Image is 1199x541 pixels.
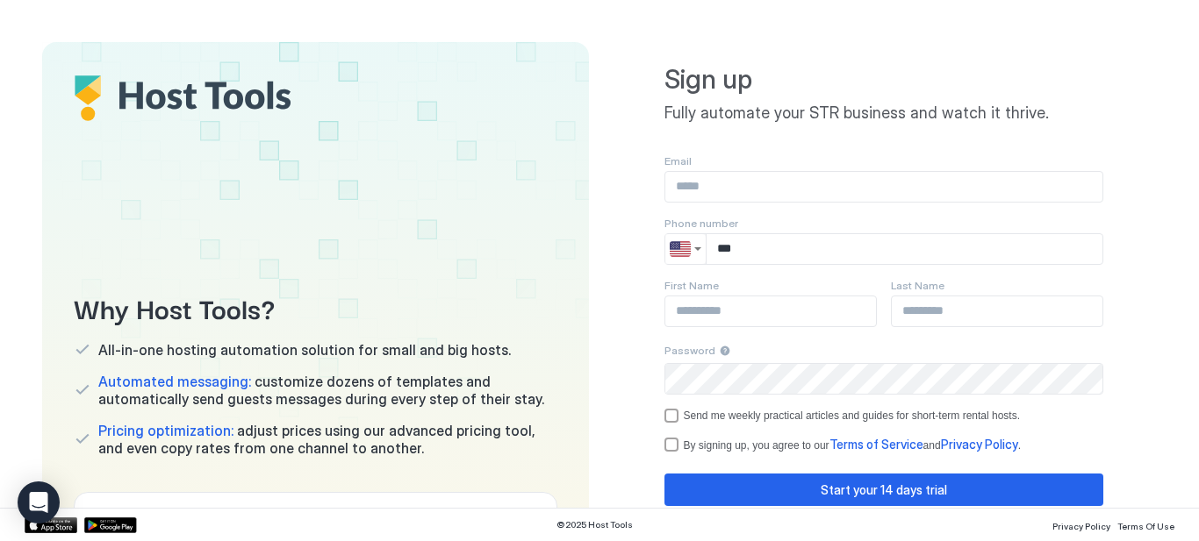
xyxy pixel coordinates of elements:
button: Country selector [665,234,706,264]
div: optOut [664,409,1103,423]
div: Start your 14 days trial [821,480,947,499]
span: customize dozens of templates and automatically send guests messages during every step of their s... [98,373,557,408]
input: Input Field [707,234,1102,264]
a: App Store [25,517,77,533]
a: Privacy Policy [941,438,1018,452]
span: Sign up [664,63,1103,96]
input: Input Field [892,296,1102,326]
span: Password [664,344,715,357]
a: Google Play Store [84,517,137,533]
input: Input Field [665,364,1102,394]
input: Input Field [665,296,876,326]
a: Terms Of Use [1117,516,1174,534]
span: Privacy Policy [1052,521,1110,531]
a: Terms of Service [829,438,923,452]
div: Send me weekly practical articles and guides for short-term rental hosts. [684,409,1021,422]
span: adjust prices using our advanced pricing tool, and even copy rates from one channel to another. [98,422,557,457]
span: Phone number [664,217,738,230]
span: Automated messaging: [98,373,251,390]
input: Input Field [665,172,1102,202]
span: Email [664,154,692,167]
span: Fully automate your STR business and watch it thrive. [664,103,1103,124]
span: Why Host Tools? [74,288,557,327]
a: Privacy Policy [1052,516,1110,534]
span: © 2025 Host Tools [556,519,633,530]
span: Last Name [891,279,944,292]
span: Terms Of Use [1117,521,1174,531]
span: First Name [664,279,719,292]
span: Pricing optimization: [98,422,233,439]
span: Privacy Policy [941,437,1018,452]
span: All-in-one hosting automation solution for small and big hosts. [98,341,511,359]
span: " Excellent functionality; great value! " [89,507,542,529]
button: Start your 14 days trial [664,473,1103,506]
div: By signing up, you agree to our and . [684,437,1021,452]
div: termsPrivacy [664,437,1103,452]
span: Terms of Service [829,437,923,452]
div: Open Intercom Messenger [18,481,60,523]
